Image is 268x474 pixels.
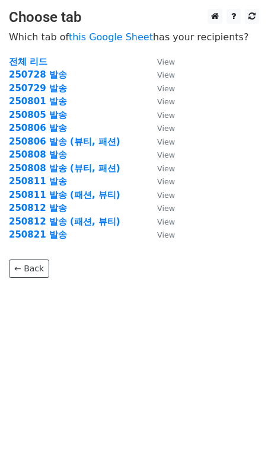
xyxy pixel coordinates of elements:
[157,97,175,106] small: View
[145,229,175,240] a: View
[9,216,120,227] a: 250812 발송 (패션, 뷰티)
[9,69,67,80] a: 250728 발송
[9,136,120,147] a: 250806 발송 (뷰티, 패션)
[145,176,175,187] a: View
[145,110,175,120] a: View
[157,191,175,200] small: View
[9,149,67,160] a: 250808 발송
[157,177,175,186] small: View
[9,176,67,187] a: 250811 발송
[69,31,153,43] a: this Google Sheet
[157,204,175,213] small: View
[9,203,67,213] a: 250812 발송
[157,124,175,133] small: View
[157,150,175,159] small: View
[145,163,175,174] a: View
[145,136,175,147] a: View
[145,203,175,213] a: View
[157,57,175,66] small: View
[157,84,175,93] small: View
[9,190,120,200] a: 250811 발송 (패션, 뷰티)
[145,149,175,160] a: View
[157,230,175,239] small: View
[157,137,175,146] small: View
[9,229,67,240] a: 250821 발송
[9,110,67,120] a: 250805 발송
[145,123,175,133] a: View
[145,190,175,200] a: View
[157,217,175,226] small: View
[9,9,259,26] h3: Choose tab
[145,83,175,94] a: View
[157,71,175,79] small: View
[9,96,67,107] a: 250801 발송
[9,260,49,278] a: ← Back
[145,56,175,67] a: View
[145,216,175,227] a: View
[157,164,175,173] small: View
[9,123,67,133] a: 250806 발송
[9,31,259,43] p: Which tab of has your recipients?
[9,83,67,94] a: 250729 발송
[9,163,120,174] a: 250808 발송 (뷰티, 패션)
[145,69,175,80] a: View
[157,111,175,120] small: View
[9,56,47,67] a: 전체 리드
[145,96,175,107] a: View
